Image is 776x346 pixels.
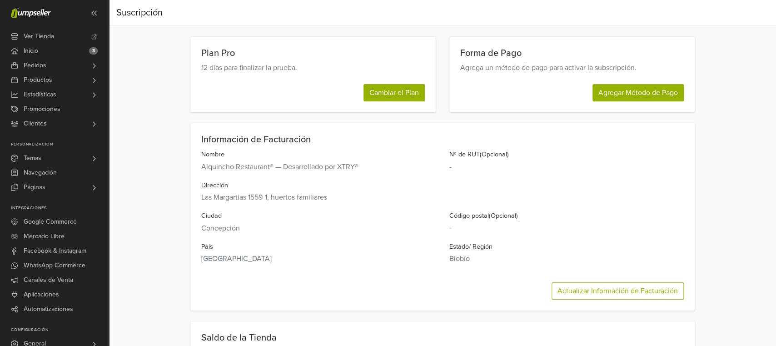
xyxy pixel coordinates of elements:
[24,87,56,102] span: Estadísticas
[201,134,684,145] div: Información de Facturación
[592,86,684,95] a: Agregar Método de Pago
[201,332,443,343] h5: Saldo de la Tienda
[460,62,684,73] p: Agrega un método de pago para activar la subscripción.
[201,211,222,221] label: Ciudad
[449,223,684,234] div: -
[201,181,228,191] label: Dirección
[201,150,224,160] label: Nombre
[552,282,684,300] button: Actualizar Información de Facturación
[24,215,77,229] span: Google Commerce
[592,84,684,101] button: Agregar Método de Pago
[11,142,109,147] p: Personalización
[24,229,65,244] span: Mercado Libre
[24,116,47,131] span: Clientes
[116,4,163,22] div: Suscripción
[449,242,492,252] label: Estado / Región
[24,151,41,165] span: Temas
[11,206,109,211] p: Integraciones
[201,192,684,203] div: Las Margartias 1559-1, huertos familiares
[24,165,57,180] span: Navegación
[24,287,59,302] span: Aplicaciones
[11,327,109,333] p: Configuración
[449,253,684,264] div: Biobío
[24,302,73,316] span: Automatizaciones
[449,150,509,160] label: Nº de RUT ( Opcional )
[201,242,213,252] label: País
[363,84,425,101] button: Cambiar el Plan
[24,58,46,73] span: Pedidos
[24,44,38,58] span: Inicio
[449,161,684,172] div: -
[460,48,684,59] div: Forma de Pago
[363,86,425,95] a: Cambiar el Plan
[201,161,436,172] div: Alquincho Restaurant® — Desarrollado por XTRY®
[24,180,45,195] span: Páginas
[449,211,518,221] label: Código postal ( Opcional )
[24,102,60,116] span: Promociones
[24,29,54,44] span: Ver Tienda
[24,244,86,258] span: Facebook & Instagram
[24,258,85,273] span: WhatsApp Commerce
[201,48,425,59] div: Plan Pro
[89,47,98,55] span: 3
[201,223,436,234] div: Concepción
[24,73,52,87] span: Productos
[201,62,425,73] p: 12 días para finalizar la prueba.
[201,253,436,264] div: [GEOGRAPHIC_DATA]
[24,273,73,287] span: Canales de Venta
